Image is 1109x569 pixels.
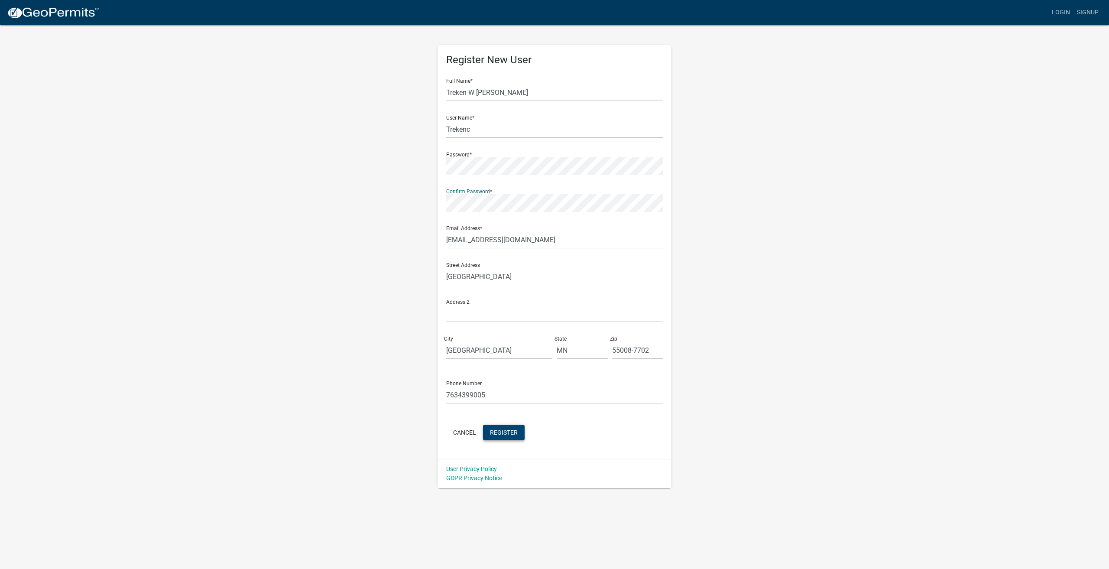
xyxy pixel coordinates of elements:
a: Login [1048,4,1073,21]
h5: Register New User [446,54,663,66]
span: Register [490,429,518,436]
a: GDPR Privacy Notice [446,475,502,481]
button: Register [483,425,525,440]
a: User Privacy Policy [446,465,497,472]
a: Signup [1073,4,1102,21]
button: Cancel [446,425,483,440]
